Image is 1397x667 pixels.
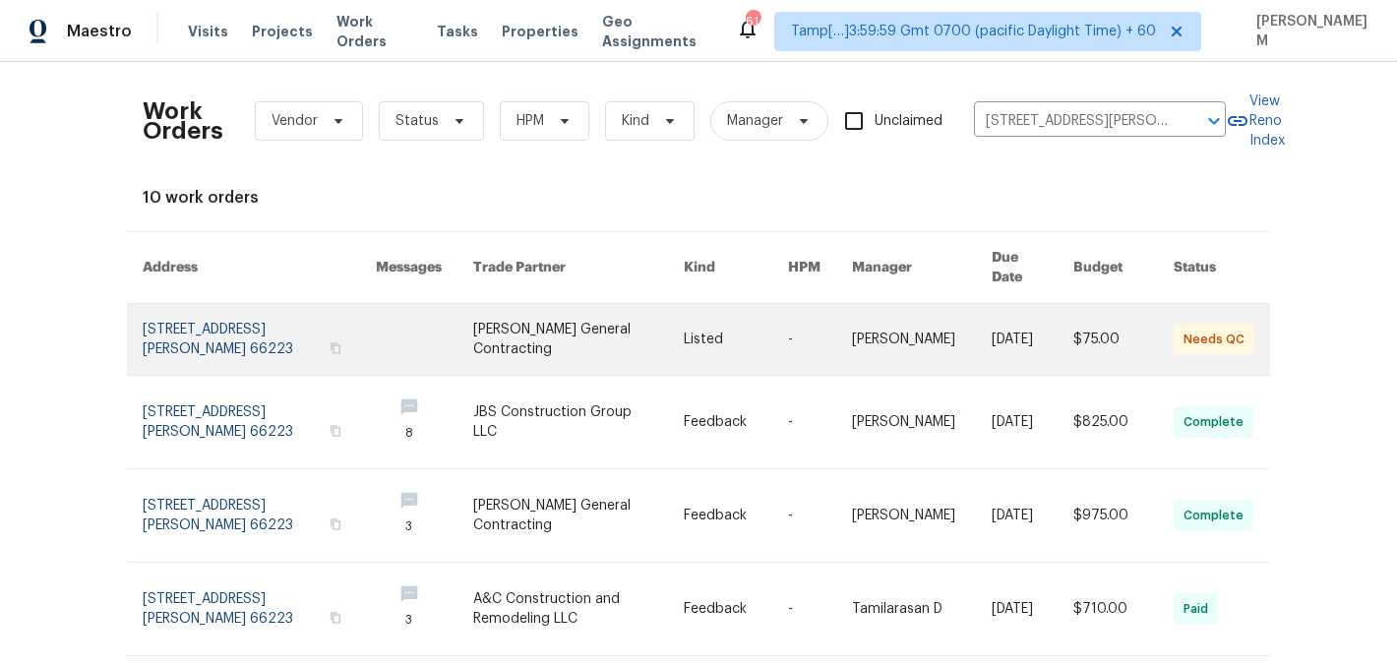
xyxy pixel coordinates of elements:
span: Tamp[…]3:59:59 Gmt 0700 (pacific Daylight Time) + 60 [791,22,1156,41]
h2: Work Orders [143,101,223,141]
td: [PERSON_NAME] [836,376,977,469]
th: Messages [360,232,457,304]
th: Address [127,232,360,304]
span: Visits [188,22,228,41]
th: Manager [836,232,977,304]
td: [PERSON_NAME] General Contracting [457,304,668,376]
td: [PERSON_NAME] [836,304,977,376]
td: Feedback [668,376,772,469]
button: Open [1200,107,1228,135]
span: Projects [252,22,313,41]
td: Listed [668,304,772,376]
button: Copy Address [327,609,344,627]
span: Tasks [437,25,478,38]
button: Copy Address [327,422,344,440]
td: [PERSON_NAME] [836,469,977,563]
th: Budget [1058,232,1158,304]
div: 614 [746,12,759,31]
td: - [772,563,836,656]
span: Status [395,111,439,131]
span: Geo Assignments [602,12,712,51]
td: [PERSON_NAME] General Contracting [457,469,668,563]
button: Copy Address [327,515,344,533]
td: Feedback [668,469,772,563]
span: Work Orders [336,12,413,51]
td: Tamilarasan D [836,563,977,656]
div: 10 work orders [143,188,1254,208]
span: Kind [622,111,649,131]
th: Kind [668,232,772,304]
th: Status [1158,232,1270,304]
span: Manager [727,111,783,131]
input: Enter in an address [974,106,1171,137]
th: HPM [772,232,836,304]
span: Properties [502,22,578,41]
span: Unclaimed [875,111,942,132]
td: - [772,376,836,469]
td: JBS Construction Group LLC [457,376,668,469]
span: HPM [516,111,544,131]
button: Copy Address [327,339,344,357]
th: Due Date [976,232,1058,304]
td: Feedback [668,563,772,656]
td: - [772,304,836,376]
a: View Reno Index [1226,91,1285,151]
td: A&C Construction and Remodeling LLC [457,563,668,656]
span: Maestro [67,22,132,41]
span: Vendor [272,111,318,131]
th: Trade Partner [457,232,668,304]
td: - [772,469,836,563]
span: [PERSON_NAME] M [1248,12,1367,51]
